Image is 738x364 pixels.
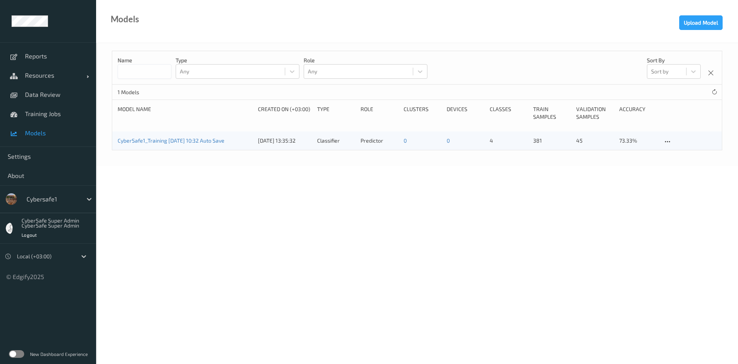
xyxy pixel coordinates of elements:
[118,88,175,96] p: 1 Models
[533,137,571,145] p: 381
[576,105,614,121] div: Validation Samples
[176,57,299,64] p: Type
[118,105,253,121] div: Model Name
[118,57,171,64] p: Name
[258,137,312,145] div: [DATE] 13:35:32
[404,137,407,144] a: 0
[258,105,312,121] div: Created On (+03:00)
[679,15,723,30] button: Upload Model
[111,15,139,23] div: Models
[404,105,441,121] div: clusters
[533,105,571,121] div: Train Samples
[490,105,527,121] div: Classes
[361,105,398,121] div: Role
[619,137,657,145] p: 73.33%
[118,137,224,144] a: CyberSafe1_Training [DATE] 10:32 Auto Save
[317,105,355,121] div: Type
[304,57,427,64] p: Role
[490,137,527,145] p: 4
[361,137,398,145] div: Predictor
[447,105,484,121] div: devices
[647,57,701,64] p: Sort by
[317,137,355,145] div: Classifier
[576,137,614,145] p: 45
[619,105,657,121] div: Accuracy
[447,137,450,144] a: 0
